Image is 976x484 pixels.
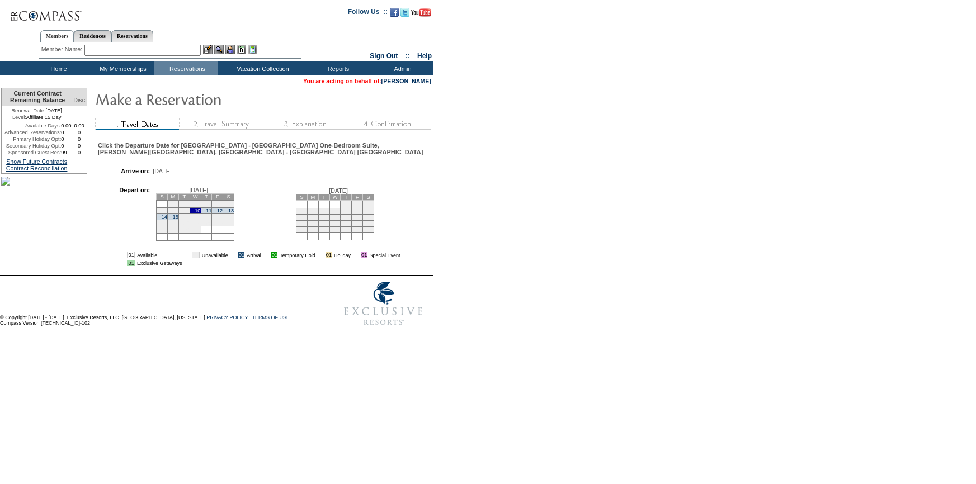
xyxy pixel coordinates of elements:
td: Reservations [154,61,218,75]
img: i.gif [230,252,236,258]
td: F [212,193,223,200]
a: Sign Out [370,52,398,60]
a: Become our fan on Facebook [390,11,399,18]
td: Primary Holiday Opt: [2,136,61,143]
img: step1_state2.gif [95,118,179,130]
a: Follow us on Twitter [400,11,409,18]
td: 0 [72,149,87,156]
td: 18 [201,213,212,220]
td: 0 [72,129,87,136]
td: 01 [127,252,134,258]
td: Vacation Collection [218,61,305,75]
td: 99 [61,149,72,156]
td: 6 [318,208,329,214]
img: i.gif [318,252,323,258]
td: 15 [341,214,352,220]
span: Renewal Date: [11,107,45,114]
td: 9 [178,207,190,213]
td: 12 [307,214,318,220]
img: step4_state1.gif [347,118,431,130]
img: i.gif [353,252,359,258]
td: M [168,193,179,200]
img: Exclusive Resorts [333,276,433,331]
img: Subscribe to our YouTube Channel [411,8,431,17]
img: step2_state1.gif [179,118,263,130]
td: 01 [271,252,277,258]
td: 3 [363,201,374,208]
td: 16 [352,214,363,220]
td: S [157,193,168,200]
td: 27 [223,220,234,226]
td: S [296,194,308,200]
td: 18 [296,220,308,226]
td: Secondary Holiday Opt: [2,143,61,149]
td: 31 [190,226,201,233]
td: Reports [305,61,369,75]
a: 11 [206,208,211,213]
td: T [318,194,329,200]
td: Admin [369,61,433,75]
td: 31 [363,226,374,232]
td: F [352,194,363,200]
img: Reservations [237,45,246,54]
td: 19 [307,220,318,226]
td: 13 [318,214,329,220]
td: 2 [352,201,363,208]
a: 12 [217,208,223,213]
a: 13 [228,208,234,213]
td: 17 [190,213,201,220]
td: 22 [168,220,179,226]
td: 28 [329,226,341,232]
td: 1 [341,201,352,208]
td: 21 [329,220,341,226]
a: Show Future Contracts [6,158,67,165]
td: 01 [326,252,332,258]
td: 22 [341,220,352,226]
td: 30 [178,226,190,233]
a: TERMS OF USE [252,315,290,320]
a: [PERSON_NAME] [381,78,431,84]
td: [DATE] [2,106,72,114]
td: 10 [190,207,201,213]
td: 8 [168,207,179,213]
td: 23 [352,220,363,226]
td: Affiliate 15 Day [2,114,72,122]
td: Holiday [334,252,351,258]
td: 19 [212,213,223,220]
td: 0 [72,143,87,149]
td: W [190,193,201,200]
td: 1 [168,200,179,207]
td: Current Contract Remaining Balance [2,88,72,106]
a: Residences [74,30,111,42]
td: Special Event [369,252,400,258]
img: Follow us on Twitter [400,8,409,17]
span: [DATE] [189,187,208,193]
td: 7 [157,207,168,213]
span: [DATE] [329,187,348,194]
td: Home [25,61,89,75]
td: 01 [192,252,199,258]
span: Level: [12,114,26,121]
td: 30 [352,226,363,232]
td: 3 [190,200,201,207]
td: 24 [363,220,374,226]
a: Help [417,52,432,60]
td: 8 [341,208,352,214]
td: 26 [307,226,318,232]
td: 4 [296,208,308,214]
td: 21 [157,220,168,226]
div: Member Name: [41,45,84,54]
td: Follow Us :: [348,7,388,20]
img: Make Reservation [95,88,319,110]
img: step3_state1.gif [263,118,347,130]
td: 20 [318,220,329,226]
td: 01 [361,252,367,258]
td: 24 [190,220,201,226]
td: 27 [318,226,329,232]
td: Available Days: [2,122,61,129]
a: Contract Reconciliation [6,165,68,172]
td: T [341,194,352,200]
span: :: [406,52,410,60]
td: Unavailable [202,252,228,258]
td: 0 [61,136,72,143]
